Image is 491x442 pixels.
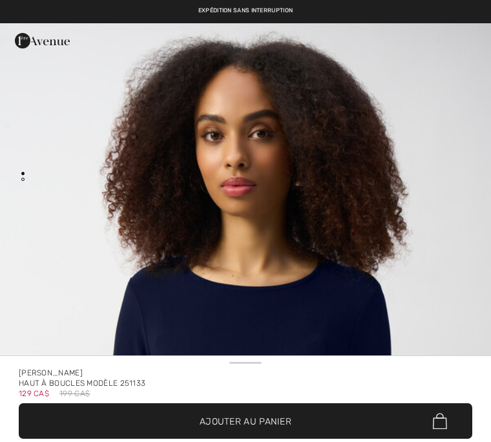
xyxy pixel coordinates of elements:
[19,384,49,398] span: 129 CA$
[19,403,472,439] button: Ajouter au panier
[200,414,291,428] span: Ajouter au panier
[15,35,70,46] a: 1ère Avenue
[15,28,70,54] img: 1ère Avenue
[19,378,472,388] div: Haut à boucles Modèle 251133
[59,388,90,399] span: 199 CA$
[19,368,472,378] div: [PERSON_NAME]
